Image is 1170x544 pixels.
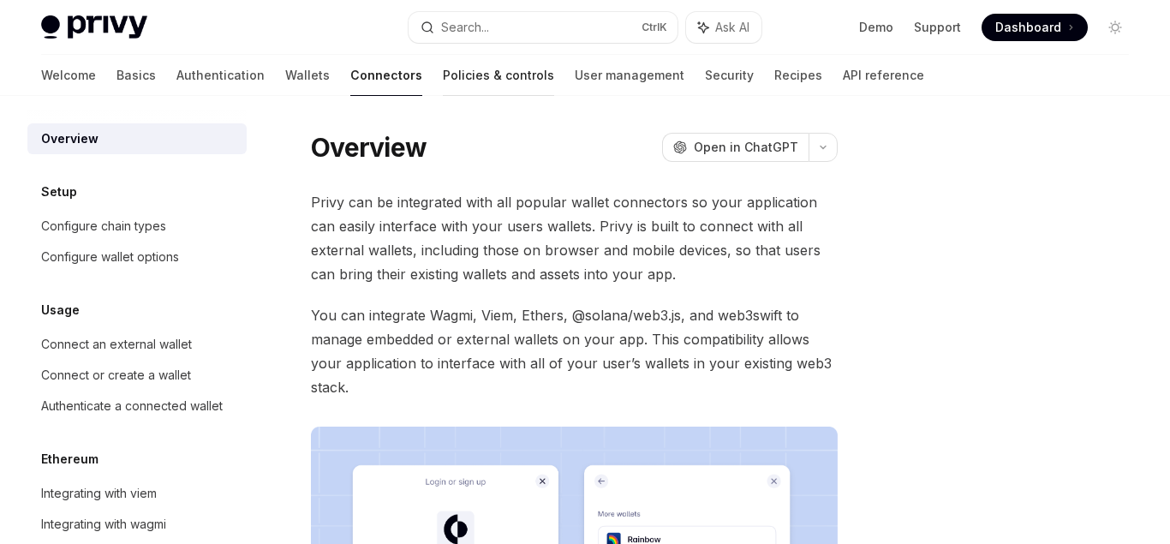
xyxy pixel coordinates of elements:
[575,55,684,96] a: User management
[1101,14,1129,41] button: Toggle dark mode
[41,334,192,355] div: Connect an external wallet
[859,19,893,36] a: Demo
[27,360,247,391] a: Connect or create a wallet
[843,55,924,96] a: API reference
[41,129,98,149] div: Overview
[715,19,749,36] span: Ask AI
[350,55,422,96] a: Connectors
[441,17,489,38] div: Search...
[41,247,179,267] div: Configure wallet options
[705,55,754,96] a: Security
[686,12,761,43] button: Ask AI
[116,55,156,96] a: Basics
[41,483,157,504] div: Integrating with viem
[27,329,247,360] a: Connect an external wallet
[27,211,247,242] a: Configure chain types
[642,21,667,34] span: Ctrl K
[409,12,678,43] button: Search...CtrlK
[41,15,147,39] img: light logo
[27,242,247,272] a: Configure wallet options
[982,14,1088,41] a: Dashboard
[311,132,427,163] h1: Overview
[774,55,822,96] a: Recipes
[995,19,1061,36] span: Dashboard
[41,514,166,535] div: Integrating with wagmi
[41,365,191,386] div: Connect or create a wallet
[443,55,554,96] a: Policies & controls
[914,19,961,36] a: Support
[41,182,77,202] h5: Setup
[27,391,247,421] a: Authenticate a connected wallet
[285,55,330,96] a: Wallets
[694,139,798,156] span: Open in ChatGPT
[662,133,809,162] button: Open in ChatGPT
[27,123,247,154] a: Overview
[27,478,247,509] a: Integrating with viem
[311,303,838,399] span: You can integrate Wagmi, Viem, Ethers, @solana/web3.js, and web3swift to manage embedded or exter...
[41,396,223,416] div: Authenticate a connected wallet
[41,449,98,469] h5: Ethereum
[41,300,80,320] h5: Usage
[176,55,265,96] a: Authentication
[41,55,96,96] a: Welcome
[41,216,166,236] div: Configure chain types
[27,509,247,540] a: Integrating with wagmi
[311,190,838,286] span: Privy can be integrated with all popular wallet connectors so your application can easily interfa...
